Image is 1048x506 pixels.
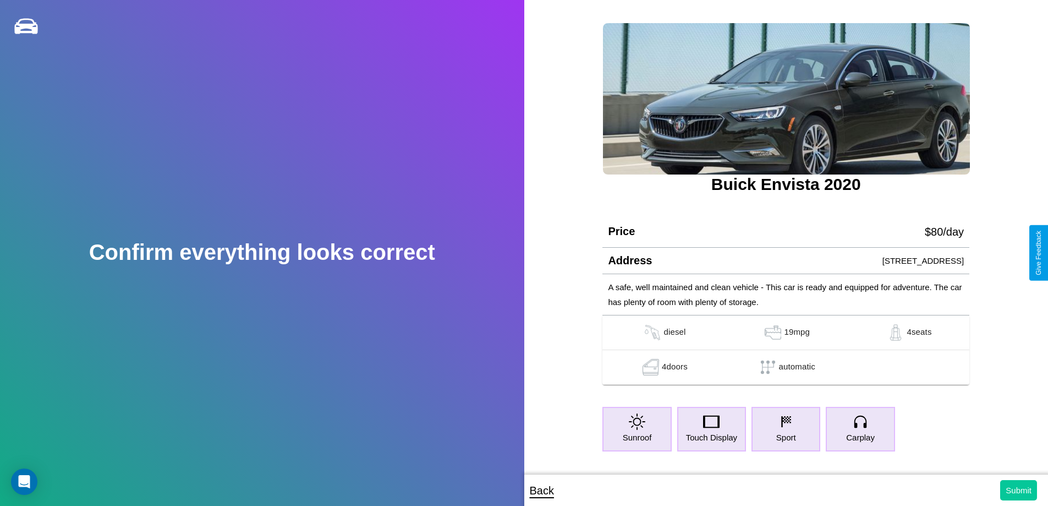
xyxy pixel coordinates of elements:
[1000,480,1037,500] button: Submit
[11,469,37,495] div: Open Intercom Messenger
[885,324,907,341] img: gas
[663,324,685,341] p: diesel
[925,222,964,242] p: $ 80 /day
[530,481,554,500] p: Back
[662,359,688,376] p: 4 doors
[608,280,964,309] p: A safe, well maintained and clean vehicle - This car is ready and equipped for adventure. The car...
[1035,231,1042,275] div: Give Feedback
[608,254,652,267] h4: Address
[776,430,796,445] p: Sport
[882,253,964,268] p: [STREET_ADDRESS]
[846,430,875,445] p: Carplay
[641,324,663,341] img: gas
[602,175,969,194] h3: Buick Envista 2020
[907,324,931,341] p: 4 seats
[762,324,784,341] img: gas
[784,324,810,341] p: 19 mpg
[89,240,435,265] h2: Confirm everything looks correct
[640,359,662,376] img: gas
[608,225,635,238] h4: Price
[623,430,652,445] p: Sunroof
[686,430,737,445] p: Touch Display
[602,315,969,385] table: simple table
[779,359,815,376] p: automatic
